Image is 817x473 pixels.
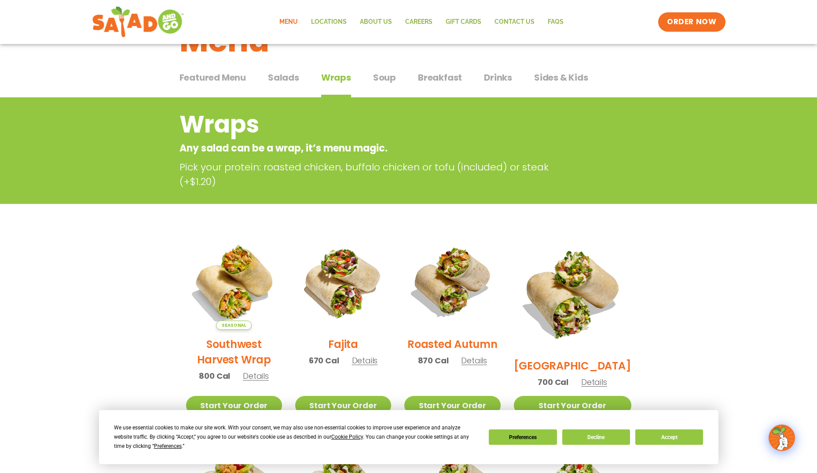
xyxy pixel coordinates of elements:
span: Details [461,355,487,366]
span: Cookie Policy [331,434,363,440]
a: Start Your Order [295,396,391,415]
span: Salads [268,71,299,84]
h2: Wraps [180,107,567,142]
img: Product photo for Fajita Wrap [295,234,391,330]
span: Details [581,377,607,388]
button: Accept [635,429,703,445]
span: Featured Menu [180,71,246,84]
span: Wraps [321,71,351,84]
a: ORDER NOW [658,12,725,32]
img: Product photo for Roasted Autumn Wrap [404,234,500,330]
span: 700 Cal [538,376,568,388]
a: Start Your Order [514,396,631,415]
span: Seasonal [216,321,252,330]
img: new-SAG-logo-768×292 [92,4,185,40]
span: Preferences [154,443,182,449]
a: About Us [353,12,399,32]
span: Drinks [484,71,512,84]
span: 800 Cal [199,370,230,382]
span: 670 Cal [309,355,339,366]
div: We use essential cookies to make our site work. With your consent, we may also use non-essential ... [114,423,478,451]
a: Start Your Order [404,396,500,415]
a: GIFT CARDS [439,12,488,32]
span: ORDER NOW [667,17,716,27]
h2: Fajita [328,336,358,352]
div: Tabbed content [180,68,638,98]
p: Pick your protein: roasted chicken, buffalo chicken or tofu (included) or steak (+$1.20) [180,160,571,189]
a: Start Your Order [186,396,282,415]
a: FAQs [541,12,570,32]
button: Decline [562,429,630,445]
span: Soup [373,71,396,84]
span: Details [352,355,378,366]
span: Sides & Kids [534,71,588,84]
h2: Southwest Harvest Wrap [186,336,282,367]
h2: [GEOGRAPHIC_DATA] [514,358,631,373]
img: Product photo for BBQ Ranch Wrap [514,234,631,351]
nav: Menu [273,12,570,32]
a: Menu [273,12,304,32]
h2: Roasted Autumn [407,336,498,352]
span: 870 Cal [418,355,449,366]
a: Careers [399,12,439,32]
a: Contact Us [488,12,541,32]
button: Preferences [489,429,557,445]
div: Cookie Consent Prompt [99,410,718,464]
p: Any salad can be a wrap, it’s menu magic. [180,141,567,155]
img: wpChatIcon [769,425,794,450]
a: Locations [304,12,353,32]
img: Product photo for Southwest Harvest Wrap [186,234,282,330]
span: Details [243,370,269,381]
span: Breakfast [418,71,462,84]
